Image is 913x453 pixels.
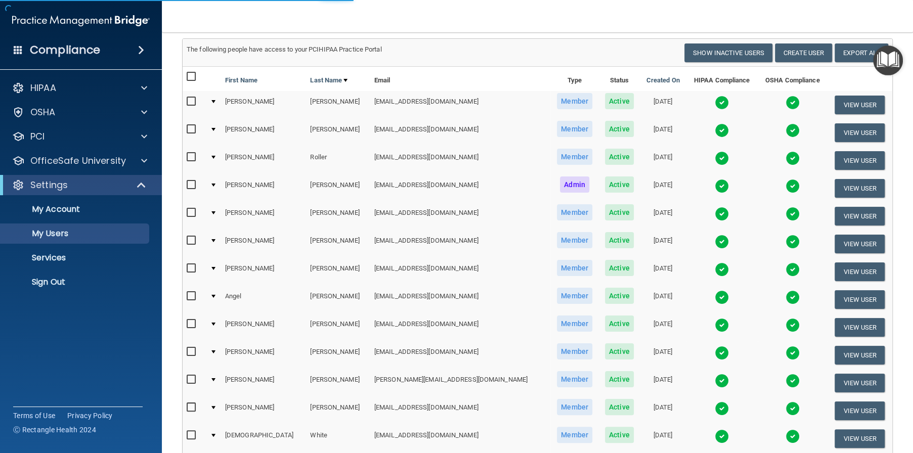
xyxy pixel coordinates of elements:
button: View User [835,235,885,253]
img: tick.e7d51cea.svg [786,401,800,416]
img: tick.e7d51cea.svg [786,290,800,304]
button: View User [835,151,885,170]
td: [DATE] [640,91,686,119]
button: View User [835,96,885,114]
td: [PERSON_NAME] [221,147,306,174]
span: Active [605,343,634,359]
td: Angel [221,286,306,313]
span: Active [605,149,634,165]
button: View User [835,374,885,392]
td: [EMAIL_ADDRESS][DOMAIN_NAME] [370,174,550,202]
td: [EMAIL_ADDRESS][DOMAIN_NAME] [370,230,550,258]
th: OSHA Compliance [758,67,828,91]
img: tick.e7d51cea.svg [786,207,800,221]
td: [DATE] [640,286,686,313]
span: Member [557,232,592,248]
td: White [306,425,370,452]
button: View User [835,401,885,420]
a: Privacy Policy [67,411,113,421]
img: tick.e7d51cea.svg [715,96,729,110]
td: Roller [306,147,370,174]
span: Active [605,427,634,443]
p: My Users [7,229,145,239]
a: Terms of Use [13,411,55,421]
img: tick.e7d51cea.svg [786,262,800,277]
td: [PERSON_NAME] [221,91,306,119]
td: [PERSON_NAME] [306,202,370,230]
th: HIPAA Compliance [686,67,757,91]
td: [PERSON_NAME] [221,230,306,258]
p: HIPAA [30,82,56,94]
td: [DATE] [640,369,686,397]
span: Active [605,260,634,276]
a: First Name [225,74,257,86]
button: View User [835,290,885,309]
img: tick.e7d51cea.svg [715,429,729,443]
td: [PERSON_NAME] [306,230,370,258]
img: tick.e7d51cea.svg [715,179,729,193]
span: Ⓒ Rectangle Health 2024 [13,425,96,435]
td: [DATE] [640,425,686,452]
button: View User [835,179,885,198]
td: [EMAIL_ADDRESS][DOMAIN_NAME] [370,425,550,452]
p: My Account [7,204,145,214]
span: Member [557,93,592,109]
td: [EMAIL_ADDRESS][DOMAIN_NAME] [370,286,550,313]
img: PMB logo [12,11,150,31]
td: [DATE] [640,397,686,425]
button: Create User [775,43,832,62]
td: [DATE] [640,174,686,202]
td: [EMAIL_ADDRESS][DOMAIN_NAME] [370,91,550,119]
img: tick.e7d51cea.svg [715,123,729,138]
img: tick.e7d51cea.svg [786,429,800,443]
span: Active [605,371,634,387]
span: Active [605,315,634,332]
td: [PERSON_NAME] [221,341,306,369]
span: Active [605,232,634,248]
span: Member [557,315,592,332]
span: Admin [560,176,589,193]
td: [PERSON_NAME] [221,397,306,425]
img: tick.e7d51cea.svg [715,262,729,277]
td: [PERSON_NAME] [221,202,306,230]
th: Status [599,67,640,91]
td: [PERSON_NAME] [306,258,370,286]
p: Settings [30,179,68,191]
img: tick.e7d51cea.svg [715,207,729,221]
td: [PERSON_NAME] [221,119,306,147]
td: [EMAIL_ADDRESS][DOMAIN_NAME] [370,341,550,369]
a: OfficeSafe University [12,155,147,167]
td: [PERSON_NAME] [306,397,370,425]
td: [PERSON_NAME] [306,174,370,202]
button: View User [835,429,885,448]
span: Active [605,399,634,415]
td: [DATE] [640,341,686,369]
td: [EMAIL_ADDRESS][DOMAIN_NAME] [370,313,550,341]
button: Show Inactive Users [684,43,772,62]
img: tick.e7d51cea.svg [715,346,729,360]
p: PCI [30,130,45,143]
td: [PERSON_NAME] [221,174,306,202]
img: tick.e7d51cea.svg [715,290,729,304]
img: tick.e7d51cea.svg [715,151,729,165]
a: PCI [12,130,147,143]
th: Email [370,67,550,91]
span: Member [557,343,592,359]
span: Active [605,93,634,109]
td: [DATE] [640,202,686,230]
span: The following people have access to your PCIHIPAA Practice Portal [187,46,382,53]
p: OfficeSafe University [30,155,126,167]
td: [DATE] [640,313,686,341]
span: Active [605,176,634,193]
span: Member [557,204,592,220]
td: [PERSON_NAME] [306,119,370,147]
td: [DATE] [640,147,686,174]
td: [EMAIL_ADDRESS][DOMAIN_NAME] [370,202,550,230]
a: OSHA [12,106,147,118]
span: Active [605,121,634,137]
img: tick.e7d51cea.svg [715,235,729,249]
img: tick.e7d51cea.svg [786,179,800,193]
img: tick.e7d51cea.svg [786,151,800,165]
td: [PERSON_NAME] [306,341,370,369]
span: Member [557,260,592,276]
